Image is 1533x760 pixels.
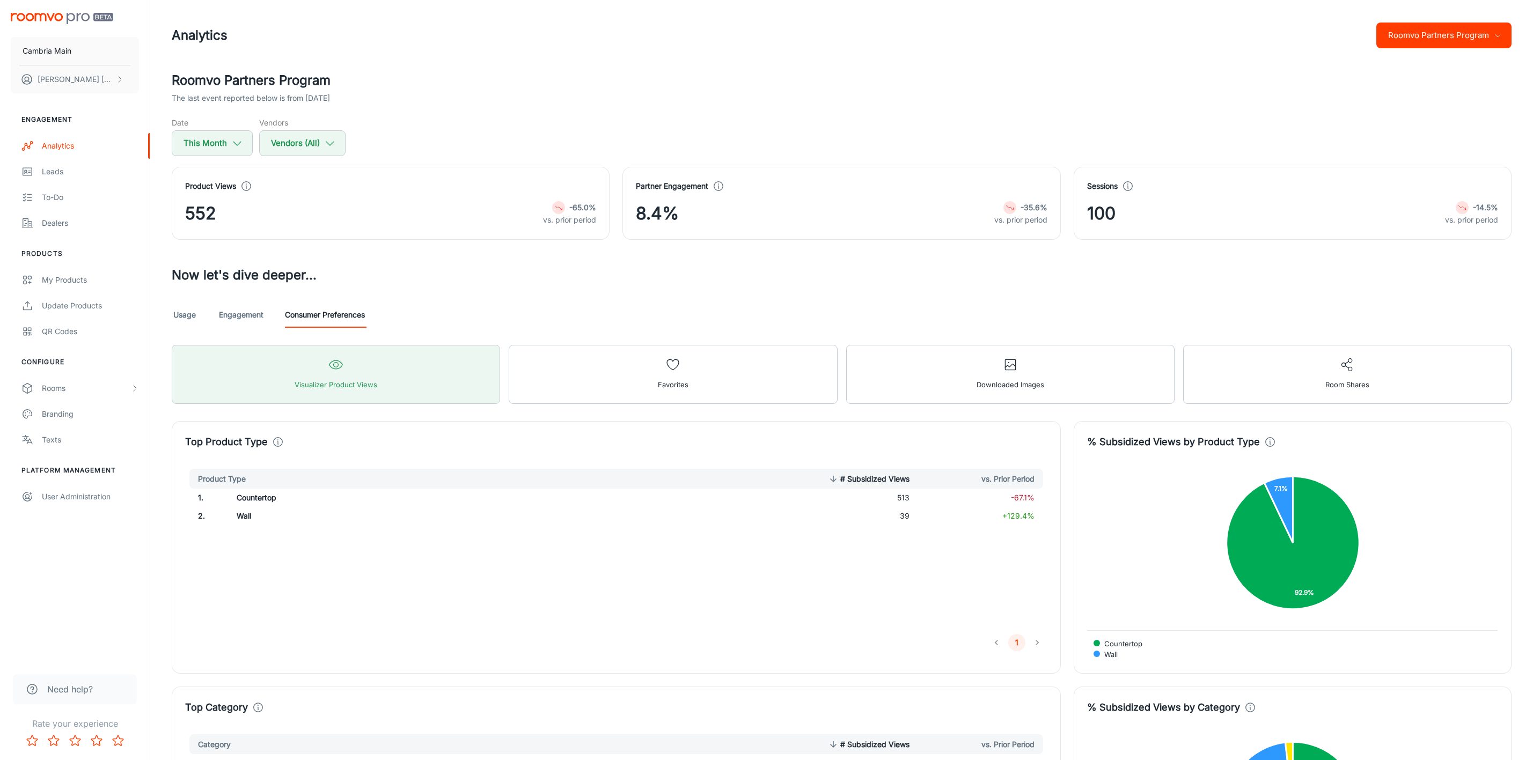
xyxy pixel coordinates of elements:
[9,717,141,730] p: Rate your experience
[185,507,228,525] td: 2 .
[1002,511,1035,520] span: +129.4%
[185,434,268,449] h4: Top Product Type
[986,634,1047,651] nav: pagination navigation
[43,730,64,751] button: Rate 2 star
[21,730,43,751] button: Rate 1 star
[569,203,596,212] strong: -65.0%
[228,489,616,507] td: Countertop
[42,274,139,286] div: My Products
[42,140,139,152] div: Analytics
[42,326,139,337] div: QR Codes
[285,302,365,328] a: Consumer Preferences
[11,13,113,24] img: Roomvo PRO Beta
[1096,639,1142,648] span: Countertop
[826,738,909,751] span: # Subsidized Views
[42,300,139,312] div: Update Products
[172,302,197,328] a: Usage
[509,345,837,404] button: Favorites
[259,117,346,128] h5: Vendors
[42,491,139,503] div: User Administration
[64,730,86,751] button: Rate 3 star
[172,130,253,156] button: This Month
[42,191,139,203] div: To-do
[1087,201,1116,226] span: 100
[636,201,679,226] span: 8.4%
[789,507,918,525] td: 39
[47,683,93,696] span: Need help?
[1021,203,1047,212] strong: -35.6%
[967,738,1035,751] span: vs. Prior Period
[977,378,1044,392] span: Downloaded Images
[185,201,216,226] span: 552
[1376,23,1512,48] button: Roomvo Partners Program
[42,166,139,178] div: Leads
[38,73,113,85] p: [PERSON_NAME] [PERSON_NAME]
[23,45,71,57] p: Cambria Main
[994,214,1047,226] p: vs. prior period
[1445,214,1498,226] p: vs. prior period
[185,700,248,715] h4: Top Category
[172,92,330,104] p: The last event reported below is from [DATE]
[185,180,236,192] h4: Product Views
[1325,378,1369,392] span: Room Shares
[1008,634,1025,651] button: page 1
[846,345,1175,404] button: Downloaded Images
[826,473,909,485] span: # Subsidized Views
[1087,434,1260,449] h4: % Subsidized Views by Product Type
[11,65,139,93] button: [PERSON_NAME] [PERSON_NAME]
[967,473,1035,485] span: vs. Prior Period
[1473,203,1498,212] strong: -14.5%
[185,489,228,507] td: 1 .
[172,265,1512,285] h3: Now let's dive deeper...
[1096,650,1118,659] span: Wall
[107,730,129,751] button: Rate 5 star
[172,26,228,45] h1: Analytics
[543,214,596,226] p: vs. prior period
[172,117,253,128] h5: Date
[172,71,1512,90] h2: Roomvo Partners Program
[1183,345,1512,404] button: Room Shares
[789,489,918,507] td: 513
[198,738,245,751] span: Category
[172,345,500,404] button: Visualizer Product Views
[219,302,263,328] a: Engagement
[42,408,139,420] div: Branding
[295,378,377,392] span: Visualizer Product Views
[1011,493,1035,502] span: -67.1%
[86,730,107,751] button: Rate 4 star
[198,473,260,485] span: Product Type
[1087,180,1118,192] h4: Sessions
[42,434,139,446] div: Texts
[1087,700,1240,715] h4: % Subsidized Views by Category
[42,217,139,229] div: Dealers
[42,382,130,394] div: Rooms
[658,378,688,392] span: Favorites
[11,37,139,65] button: Cambria Main
[636,180,708,192] h4: Partner Engagement
[228,507,616,525] td: Wall
[259,130,346,156] button: Vendors (All)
